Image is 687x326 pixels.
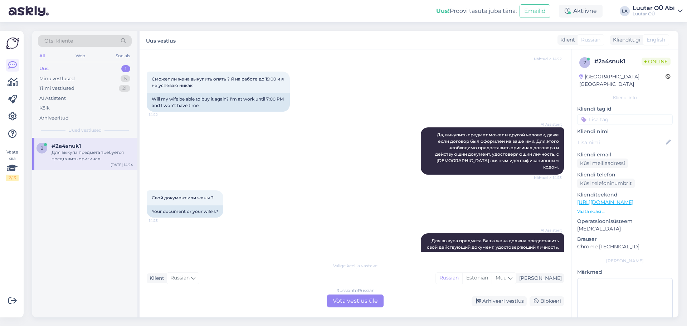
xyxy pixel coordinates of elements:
[149,218,176,223] span: 14:23
[530,296,564,306] div: Blokeeri
[6,37,19,50] img: Askly Logo
[577,208,673,215] p: Vaata edasi ...
[462,273,492,283] div: Estonian
[149,112,176,117] span: 14:22
[147,205,223,218] div: Your document or your wife's?
[472,296,527,306] div: Arhiveeri vestlus
[39,95,66,102] div: AI Assistent
[41,145,43,151] span: 2
[52,143,81,149] span: #2a4snuk1
[577,268,673,276] p: Märkmed
[427,238,560,263] span: Для выкупа предмета Ваша жена должна предоставить свой действующий документ, удостоверяющий лично...
[436,8,450,14] b: Uus!
[579,73,666,88] div: [GEOGRAPHIC_DATA], [GEOGRAPHIC_DATA]
[6,175,19,181] div: 2 / 3
[336,287,375,294] div: Russian to Russian
[647,36,665,44] span: English
[559,5,603,18] div: Aktiivne
[39,65,49,72] div: Uus
[577,225,673,233] p: [MEDICAL_DATA]
[39,104,50,112] div: Kõik
[516,274,562,282] div: [PERSON_NAME]
[594,57,642,66] div: # 2a4snuk1
[577,114,673,125] input: Lisa tag
[577,151,673,159] p: Kliendi email
[52,149,133,162] div: Для выкупа предмета требуется предъявить оригинал действующего документа, удостоверяющего личност...
[584,60,586,65] span: 2
[114,51,132,60] div: Socials
[147,274,164,282] div: Klient
[577,159,628,168] div: Küsi meiliaadressi
[327,295,384,307] div: Võta vestlus üle
[577,179,635,188] div: Küsi telefoninumbrit
[435,132,560,170] span: Да, выкупить предмет может и другой человек, даже если договор был оформлен на ваше имя. Для этог...
[74,51,87,60] div: Web
[121,65,130,72] div: 1
[436,7,517,15] div: Proovi tasuta juba täna:
[436,273,462,283] div: Russian
[577,243,673,250] p: Chrome [TECHNICAL_ID]
[38,51,46,60] div: All
[633,11,675,17] div: Luutar OÜ
[642,58,671,65] span: Online
[146,35,176,45] label: Uus vestlus
[147,263,564,269] div: Valige keel ja vastake
[577,235,673,243] p: Brauser
[152,76,285,88] span: Сможет ли жена выкупить опять ? Я на работе до 19:00 и я не успеваю никак.
[577,94,673,101] div: Kliendi info
[610,36,640,44] div: Klienditugi
[39,115,69,122] div: Arhiveeritud
[520,4,550,18] button: Emailid
[577,128,673,135] p: Kliendi nimi
[534,175,562,180] span: Nähtud ✓ 14:23
[581,36,600,44] span: Russian
[496,274,507,281] span: Muu
[39,75,75,82] div: Minu vestlused
[577,191,673,199] p: Klienditeekond
[119,85,130,92] div: 21
[111,162,133,167] div: [DATE] 14:24
[6,149,19,181] div: Vaata siia
[535,228,562,233] span: AI Assistent
[535,122,562,127] span: AI Assistent
[577,171,673,179] p: Kliendi telefon
[577,218,673,225] p: Operatsioonisüsteem
[170,274,190,282] span: Russian
[39,85,74,92] div: Tiimi vestlused
[152,195,214,200] span: Свой документ или жены ?
[147,93,290,112] div: Will my wife be able to buy it again? I'm at work until 7:00 PM and I won't have time.
[633,5,683,17] a: Luutar OÜ AbiLuutar OÜ
[68,127,102,133] span: Uued vestlused
[577,258,673,264] div: [PERSON_NAME]
[578,138,664,146] input: Lisa nimi
[121,75,130,82] div: 5
[534,56,562,62] span: Nähtud ✓ 14:22
[44,37,73,45] span: Otsi kliente
[577,199,633,205] a: [URL][DOMAIN_NAME]
[577,105,673,113] p: Kliendi tag'id
[620,6,630,16] div: LA
[557,36,575,44] div: Klient
[633,5,675,11] div: Luutar OÜ Abi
